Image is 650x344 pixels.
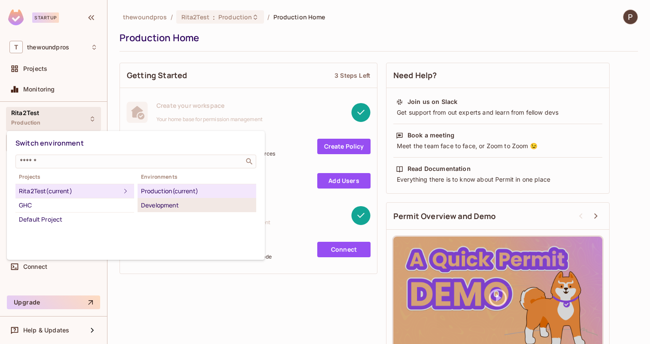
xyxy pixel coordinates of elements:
div: Production (current) [141,186,253,196]
span: Environments [138,174,256,180]
span: Switch environment [15,138,84,148]
div: Development [141,200,253,210]
span: Projects [15,174,134,180]
div: Default Project [19,214,131,225]
div: GHC [19,200,131,210]
div: Rita2Test (current) [19,186,120,196]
